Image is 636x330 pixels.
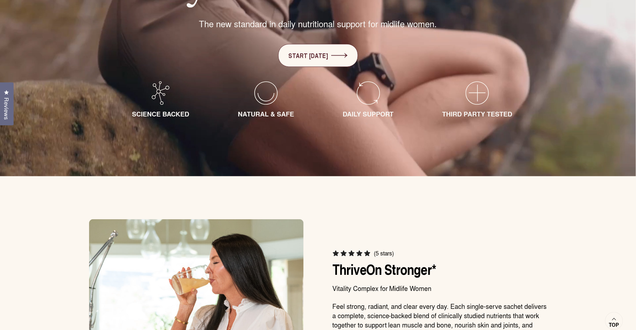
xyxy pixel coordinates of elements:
[442,109,513,119] span: THIRD PARTY TESTED
[2,97,11,120] span: Reviews
[278,44,358,67] a: START [DATE]
[374,250,394,257] span: (5 stars)
[332,259,436,281] span: ThriveOn Stronger*
[199,18,437,30] span: The new standard in daily nutritional support for midlife women.
[343,109,394,119] span: DAILY SUPPORT
[238,109,294,119] span: NATURAL & SAFE
[332,259,436,280] a: ThriveOn Stronger*
[332,284,547,293] p: Vitality Complex for Midlife Women
[609,322,619,328] span: Top
[132,109,189,119] span: SCIENCE BACKED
